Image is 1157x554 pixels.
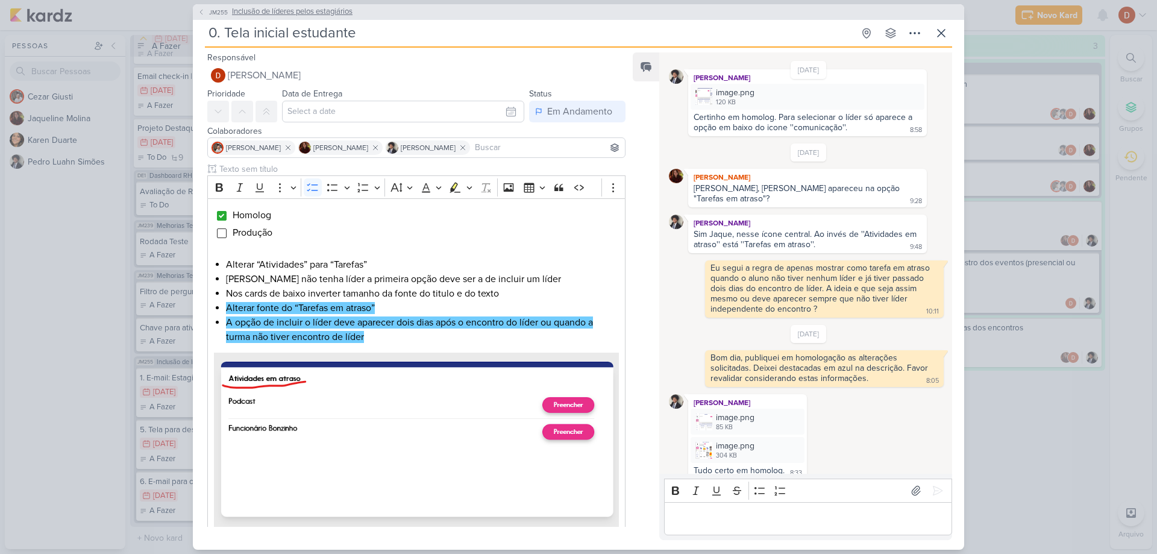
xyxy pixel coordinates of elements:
img: Pedro Luahn Simões [669,215,683,229]
div: 9:48 [910,242,922,252]
div: Editor toolbar [664,479,952,502]
span: [PERSON_NAME] [228,68,301,83]
div: image.png [716,411,754,424]
div: [PERSON_NAME] [691,72,924,84]
label: Prioridade [207,89,245,99]
div: 85 KB [716,423,754,432]
img: Pedro Luahn Simões [669,69,683,84]
div: Sim Jaque, nesse ícone central. Ao invés de ''Atividades em atraso'' está ''Tarefas em atraso''. [694,229,919,250]
div: 8:05 [926,376,939,386]
div: 8:33 [790,468,802,478]
img: Cezar Giusti [212,142,224,154]
div: Bom dia, publiquei em homologação as alterações solicitadas. Deixei destacadas em azul na descriç... [710,353,930,383]
input: Select a date [282,101,524,122]
div: image.png [691,437,804,463]
div: Em Andamento [547,104,612,119]
div: image.png [716,439,754,452]
img: byoIhzoozSgCqe7WpZTMCgz7kDAM6iav2XTrBBpZ.png [695,88,712,105]
span: Produção [233,227,272,239]
img: Pedro Luahn Simões [386,142,398,154]
div: 8:58 [910,125,922,135]
div: 304 KB [716,451,754,461]
div: Editor editing area: main [664,502,952,535]
img: ZBI90PWXLtubB1yKAuVb54H7nCnmGeMMe5ePy3ek.png [695,442,712,459]
div: [PERSON_NAME], [PERSON_NAME] apareceu na opção "Tarefas em atraso"? [694,183,902,204]
input: Texto sem título [217,163,626,175]
div: Certinho em homolog. Para selecionar o líder só aparece a opção em baixo do icone ''comunicação''. [694,112,915,133]
input: Buscar [472,140,622,155]
img: oER0a9h98eZCJIocEQU66zr2AEvNXNaKcUpV0Mun.png [695,414,712,430]
label: Responsável [207,52,256,63]
div: image.png [716,86,754,99]
span: Homolog [233,209,271,221]
li: Alterar “Atividades” para “Tarefas” [226,257,619,272]
div: [PERSON_NAME] [691,217,924,229]
img: Davi Elias Teixeira [211,68,225,83]
div: image.png [691,409,804,435]
img: Jaqueline Molina [299,142,311,154]
img: Pedro Luahn Simões [669,394,683,409]
div: image.png [691,84,924,110]
div: Editor toolbar [207,175,626,199]
input: Kard Sem Título [205,22,853,44]
div: Eu segui a regra de apenas mostrar como tarefa em atraso quando o aluno não tiver nenhum líder e ... [710,263,932,314]
span: [PERSON_NAME] [401,142,456,153]
mark: Alterar fonte do “Tarefas em atraso” [226,302,375,314]
label: Data de Entrega [282,89,342,99]
div: 10:11 [926,307,939,316]
span: [PERSON_NAME] [226,142,281,153]
div: [PERSON_NAME] [691,397,804,409]
div: 9:28 [910,197,922,206]
span: [PERSON_NAME] [313,142,368,153]
li: [PERSON_NAME] não tenha líder a primeira opção deve ser a de incluir um líder [226,272,619,286]
li: Nos cards de baixo inverter tamanho da fonte do titulo e do texto [226,286,619,301]
div: 120 KB [716,98,754,107]
img: Jaqueline Molina [669,169,683,183]
div: Colaboradores [207,125,626,137]
button: [PERSON_NAME] [207,65,626,86]
div: Tudo certo em homolog. [694,465,785,476]
div: [PERSON_NAME] [691,171,924,183]
mark: A opção de incluir o líder deve aparecer dois dias após o encontro do líder ou quando a turma não... [226,316,593,343]
button: Em Andamento [529,101,626,122]
label: Status [529,89,552,99]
